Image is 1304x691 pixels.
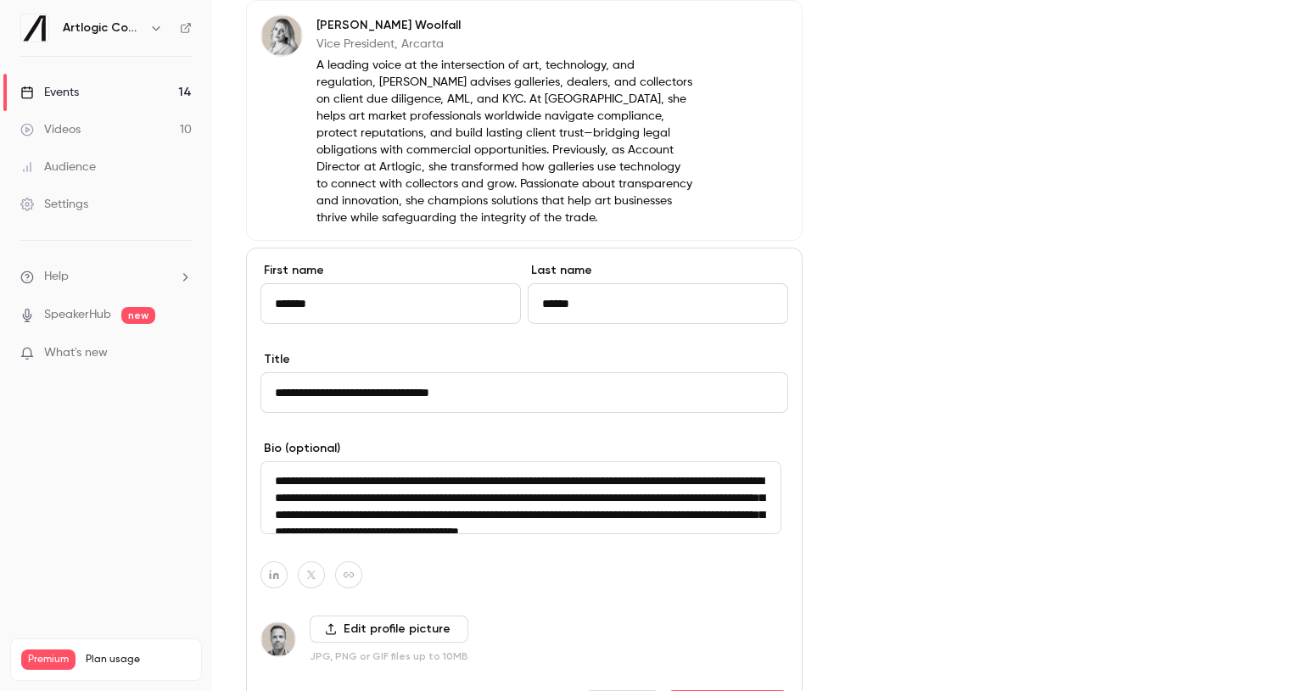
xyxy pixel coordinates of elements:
h6: Artlogic Connect 2025 [63,20,143,36]
div: Audience [20,159,96,176]
img: Bethany Woolfall [261,15,302,56]
label: Edit profile picture [310,616,468,643]
p: A leading voice at the intersection of art, technology, and regulation, [PERSON_NAME] advises gal... [316,57,692,226]
span: Help [44,268,69,286]
li: help-dropdown-opener [20,268,192,286]
span: new [121,307,155,324]
label: Bio (optional) [260,440,788,457]
p: Vice President, Arcarta [316,36,692,53]
iframe: Noticeable Trigger [171,346,192,361]
img: Artlogic Connect 2025 [21,14,48,42]
span: Premium [21,649,76,670]
div: Events [20,84,79,101]
label: First name [260,262,521,279]
span: Plan usage [86,653,191,666]
label: Title [260,351,788,368]
label: Last name [528,262,788,279]
span: What's new [44,344,108,362]
p: JPG, PNG or GIF files up to 10MB [310,649,468,663]
p: [PERSON_NAME] Woolfall [316,17,692,34]
img: Gabriel Essers [261,622,295,656]
div: Videos [20,121,81,138]
div: Settings [20,196,88,213]
a: SpeakerHub [44,306,111,324]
